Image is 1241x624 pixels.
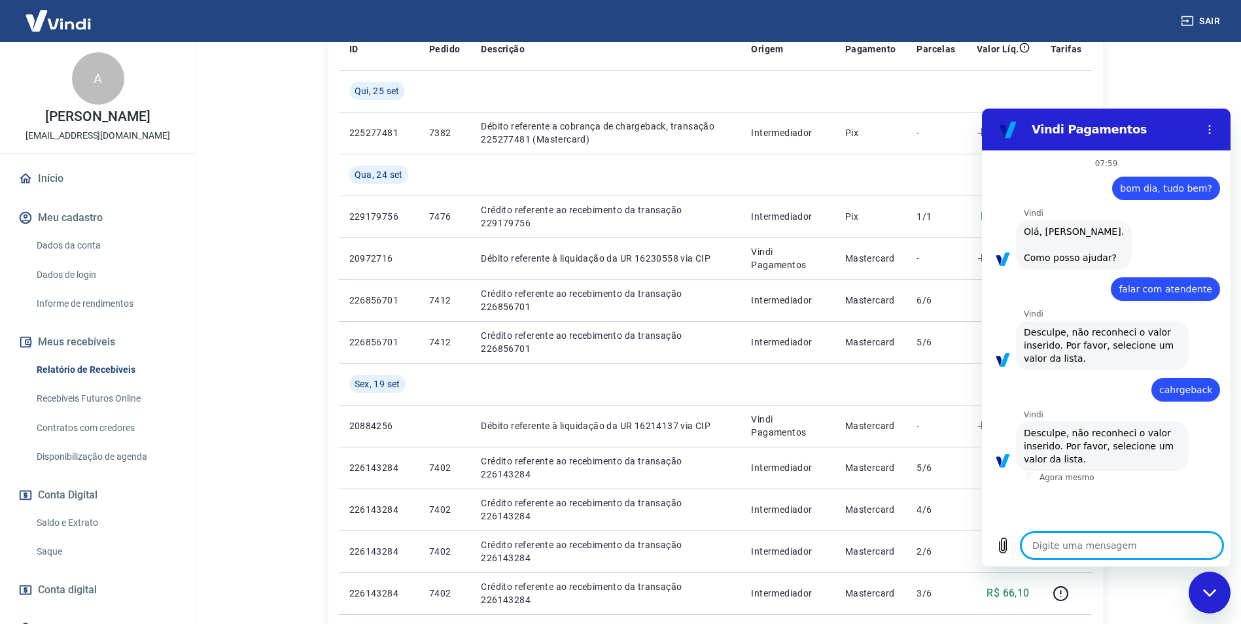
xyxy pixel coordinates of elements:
[751,587,824,600] p: Intermediador
[38,581,97,599] span: Conta digital
[349,503,408,516] p: 226143284
[1178,9,1225,33] button: Sair
[31,538,180,565] a: Saque
[31,415,180,442] a: Contratos com credores
[349,419,408,432] p: 20884256
[845,587,896,600] p: Mastercard
[31,290,180,317] a: Informe de rendimentos
[845,294,896,307] p: Mastercard
[845,43,896,56] p: Pagamento
[917,43,955,56] p: Parcelas
[845,126,896,139] p: Pix
[751,413,824,439] p: Vindi Pagamentos
[72,52,124,105] div: A
[481,203,730,230] p: Crédito referente ao recebimento da transação 229179756
[349,252,408,265] p: 20972716
[349,461,408,474] p: 226143284
[917,294,955,307] p: 6/6
[481,538,730,564] p: Crédito referente ao recebimento da transação 226143284
[845,461,896,474] p: Mastercard
[917,210,955,223] p: 1/1
[845,545,896,558] p: Mastercard
[16,1,101,41] img: Vindi
[429,43,460,56] p: Pedido
[917,503,955,516] p: 4/6
[978,251,1030,266] p: -R$ 199,16
[917,587,955,600] p: 3/6
[751,336,824,349] p: Intermediador
[429,336,460,349] p: 7412
[31,510,180,536] a: Saldo e Extrato
[429,545,460,558] p: 7402
[978,418,1030,434] p: -R$ 330,53
[751,43,783,56] p: Origem
[481,120,730,146] p: Débito referente a cobrança de chargeback, transação 225277481 (Mastercard)
[355,84,400,97] span: Qui, 25 set
[16,481,180,510] button: Conta Digital
[845,336,896,349] p: Mastercard
[349,294,408,307] p: 226856701
[481,329,730,355] p: Crédito referente ao recebimento da transação 226856701
[845,210,896,223] p: Pix
[349,587,408,600] p: 226143284
[31,356,180,383] a: Relatório de Recebíveis
[1051,43,1082,56] p: Tarifas
[31,232,180,259] a: Dados da conta
[751,294,824,307] p: Intermediador
[429,503,460,516] p: 7402
[349,126,408,139] p: 225277481
[845,252,896,265] p: Mastercard
[978,125,1030,141] p: -R$ 175,44
[845,419,896,432] p: Mastercard
[751,245,824,271] p: Vindi Pagamentos
[349,210,408,223] p: 229179756
[429,210,460,223] p: 7476
[481,496,730,523] p: Crédito referente ao recebimento da transação 226143284
[45,110,150,124] p: [PERSON_NAME]
[982,109,1231,566] iframe: Janela de mensagens
[349,545,408,558] p: 226143284
[355,168,403,181] span: Qua, 24 set
[917,419,955,432] p: -
[349,43,358,56] p: ID
[481,43,525,56] p: Descrição
[917,461,955,474] p: 5/6
[31,443,180,470] a: Disponibilização de agenda
[1189,572,1231,614] iframe: Botão para abrir a janela de mensagens, conversa em andamento
[355,377,400,390] span: Sex, 19 set
[481,580,730,606] p: Crédito referente ao recebimento da transação 226143284
[31,262,180,288] a: Dados de login
[981,209,1030,224] p: R$ 499,65
[481,252,730,265] p: Débito referente à liquidação da UR 16230558 via CIP
[429,294,460,307] p: 7412
[481,419,730,432] p: Débito referente à liquidação da UR 16214137 via CIP
[16,576,180,604] a: Conta digital
[917,126,955,139] p: -
[16,328,180,356] button: Meus recebíveis
[31,385,180,412] a: Recebíveis Futuros Online
[16,203,180,232] button: Meu cadastro
[977,43,1019,56] p: Valor Líq.
[429,587,460,600] p: 7402
[481,287,730,313] p: Crédito referente ao recebimento da transação 226856701
[429,126,460,139] p: 7382
[751,545,824,558] p: Intermediador
[751,126,824,139] p: Intermediador
[16,164,180,193] a: Início
[751,461,824,474] p: Intermediador
[987,585,1029,601] p: R$ 66,10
